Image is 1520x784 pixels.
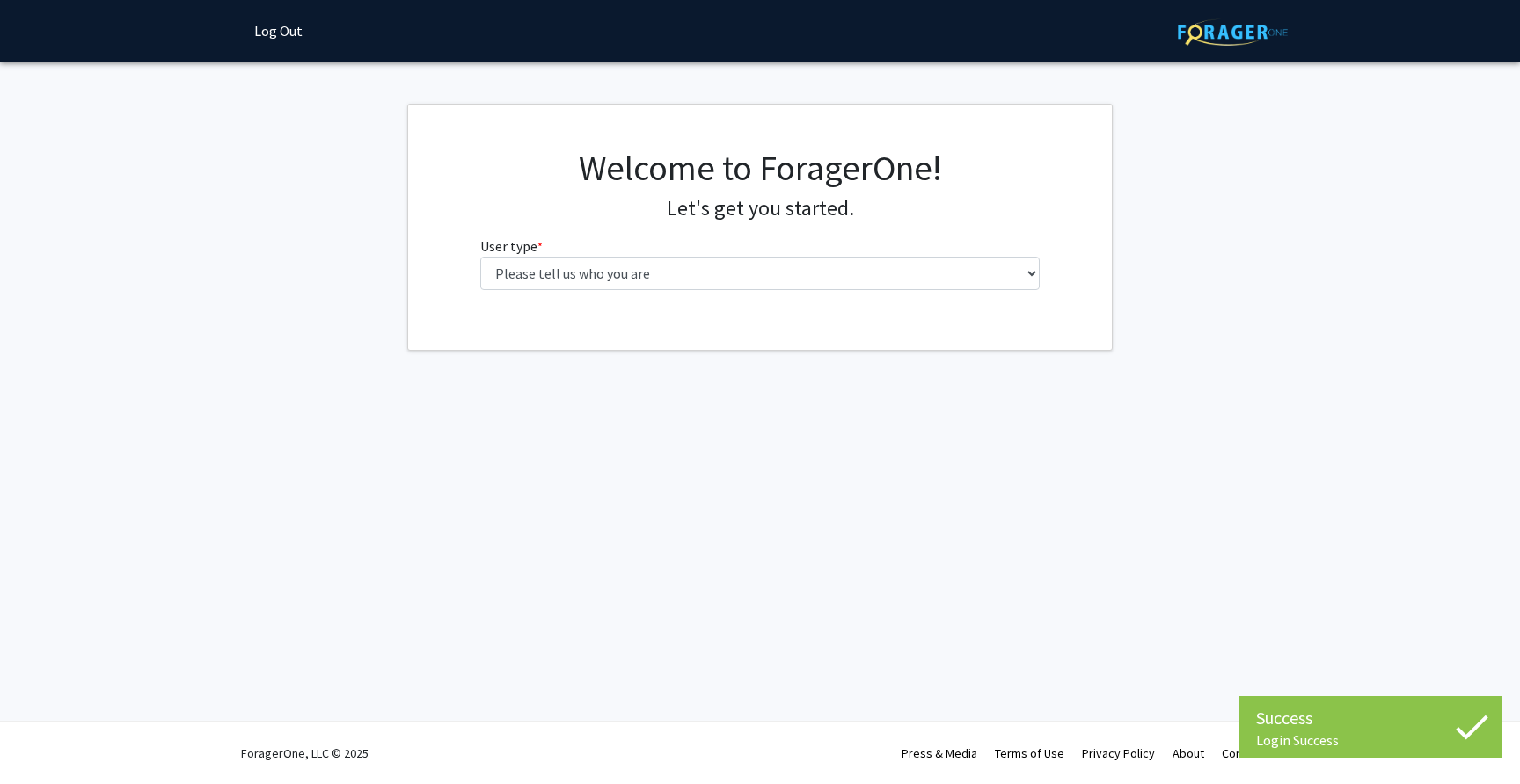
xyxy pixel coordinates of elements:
[241,722,369,784] div: ForagerOne, LLC © 2025
[1256,705,1485,731] div: Success
[902,745,977,761] a: Press & Media
[1222,745,1279,761] a: Contact Us
[480,196,1041,221] h4: Let's get you started.
[1082,745,1155,761] a: Privacy Policy
[995,745,1064,761] a: Terms of Use
[480,236,543,257] label: User type
[1173,745,1204,761] a: About
[1256,731,1485,749] div: Login Success
[1178,18,1288,46] img: ForagerOne Logo
[480,147,1041,189] h1: Welcome to ForagerOne!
